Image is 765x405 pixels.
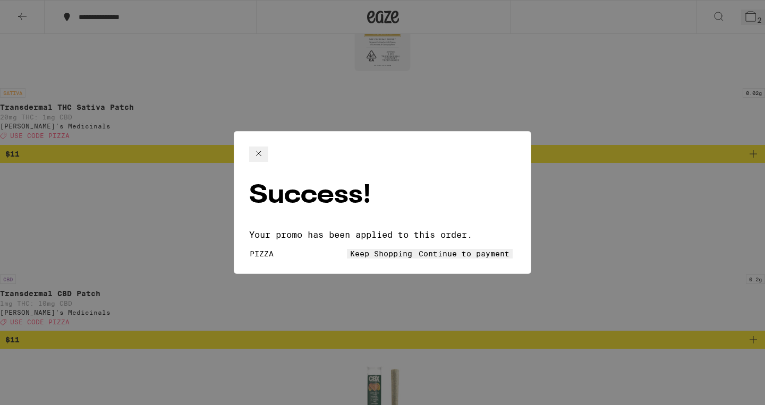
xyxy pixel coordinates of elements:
button: Continue to payment [415,249,513,258]
input: Promo code [249,249,347,258]
span: Continue to payment [419,249,509,258]
p: Your promo has been applied to this order. [249,230,516,240]
span: Keep Shopping [350,249,412,258]
h2: Success! [249,183,516,209]
button: Keep Shopping [347,249,415,258]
